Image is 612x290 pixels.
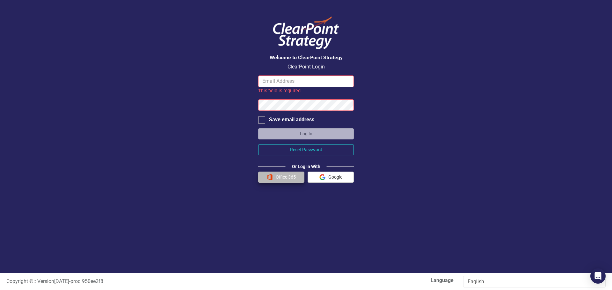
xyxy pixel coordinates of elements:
[269,116,314,124] div: Save email address
[319,174,325,180] img: Google
[2,278,306,285] div: :: Version [DATE] - prod 950ee2f8
[590,268,606,284] div: Open Intercom Messenger
[468,278,594,286] div: English
[311,277,454,284] label: Language
[308,172,354,183] button: Google
[258,75,354,87] input: Email Address
[258,87,354,95] div: This field is required
[258,172,304,183] button: Office 365
[258,128,354,139] button: Log In
[258,63,354,71] p: ClearPoint Login
[268,13,344,53] img: ClearPoint Logo
[267,174,273,180] img: Office 365
[258,55,354,60] h3: Welcome to ClearPoint Strategy
[286,163,327,170] div: Or Log In With
[258,144,354,155] button: Reset Password
[6,278,33,284] span: Copyright ©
